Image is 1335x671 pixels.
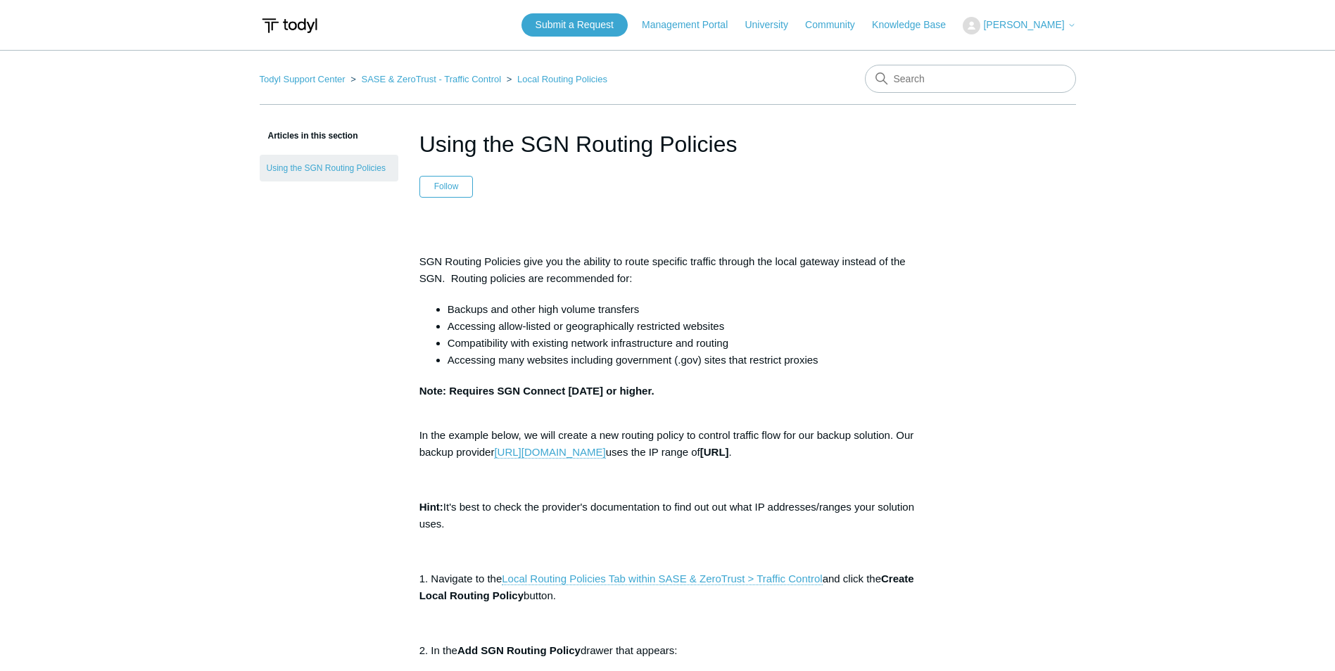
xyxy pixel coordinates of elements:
[642,18,742,32] a: Management Portal
[260,131,358,141] span: Articles in this section
[521,13,628,37] a: Submit a Request
[419,127,916,161] h1: Using the SGN Routing Policies
[419,573,914,601] span: Create Local Routing Policy
[805,18,869,32] a: Community
[448,318,916,335] li: Accessing allow-listed or geographically restricted websites
[419,385,654,397] strong: Note: Requires SGN Connect [DATE] or higher.
[745,18,802,32] a: University
[502,573,822,585] a: Local Routing Policies Tab within SASE & ZeroTrust > Traffic Control
[348,74,504,84] li: SASE & ZeroTrust - Traffic Control
[448,335,916,352] li: Compatibility with existing network infrastructure and routing
[517,74,607,84] a: Local Routing Policies
[504,74,607,84] li: Local Routing Policies
[983,19,1064,30] span: [PERSON_NAME]
[700,446,729,458] span: [URL]
[494,446,605,459] a: [URL][DOMAIN_NAME]
[419,176,474,197] button: Follow Article
[419,501,443,513] span: Hint:
[581,644,678,656] span: drawer that appears:
[260,74,346,84] a: Todyl Support Center
[729,446,732,458] span: .
[494,446,605,458] span: [URL][DOMAIN_NAME]
[419,573,502,584] span: 1. Navigate to the
[963,17,1075,34] button: [PERSON_NAME]
[419,429,914,458] span: In the example below, we will create a new routing policy to control traffic flow for our backup ...
[872,18,960,32] a: Knowledge Base
[260,155,398,181] a: Using the SGN Routing Policies
[260,74,348,84] li: Todyl Support Center
[524,589,556,601] span: button.
[419,253,916,287] p: SGN Routing Policies give you the ability to route specific traffic through the local gateway ins...
[448,301,916,318] li: Backups and other high volume transfers
[419,644,457,656] span: 2. In the
[419,501,914,530] span: It's best to check the provider's documentation to find out out what IP addresses/ranges your sol...
[448,352,916,369] li: Accessing many websites including government (.gov) sites that restrict proxies
[823,573,881,584] span: and click the
[457,644,581,656] span: Add SGN Routing Policy
[865,65,1076,93] input: Search
[606,446,700,458] span: uses the IP range of
[260,13,319,39] img: Todyl Support Center Help Center home page
[361,74,501,84] a: SASE & ZeroTrust - Traffic Control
